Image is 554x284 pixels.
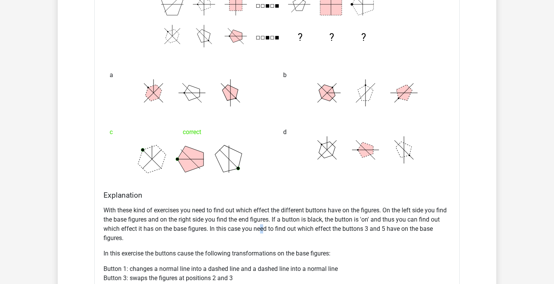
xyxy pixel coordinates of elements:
[110,124,113,140] span: c
[283,67,287,83] span: b
[103,206,451,243] p: With these kind of exercises you need to find out which effect the different buttons have on the ...
[329,32,334,43] text: ?
[110,124,271,140] div: correct
[361,32,366,43] text: ?
[110,67,113,83] span: a
[103,191,451,200] h4: Explanation
[103,249,451,258] p: In this exercise the buttons cause the following transformations on the base figures:
[298,32,302,43] text: ?
[283,124,287,140] span: d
